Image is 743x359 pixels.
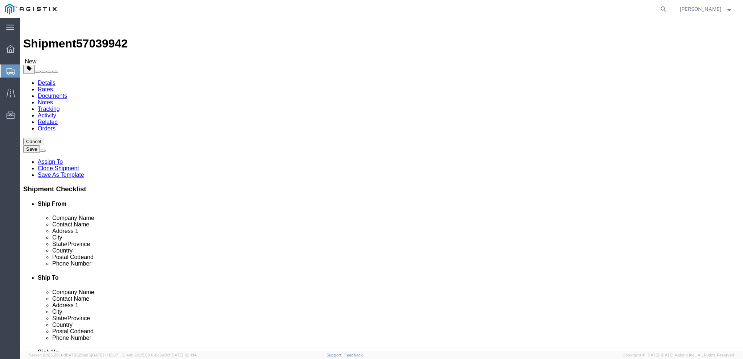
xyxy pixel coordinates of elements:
span: [DATE] 11:13:37 [91,353,118,357]
span: Copyright © [DATE]-[DATE] Agistix Inc., All Rights Reserved [623,352,734,358]
iframe: FS Legacy Container [20,18,743,351]
span: Client: 2025.20.0-8c6e0cf [122,353,197,357]
button: [PERSON_NAME] [680,5,733,13]
span: Joseph Guzman [680,5,721,13]
img: logo [5,4,57,14]
a: Feedback [344,353,363,357]
a: Support [327,353,345,357]
span: Server: 2025.20.0-db47332bad5 [29,353,118,357]
span: [DATE] 12:11:14 [171,353,197,357]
